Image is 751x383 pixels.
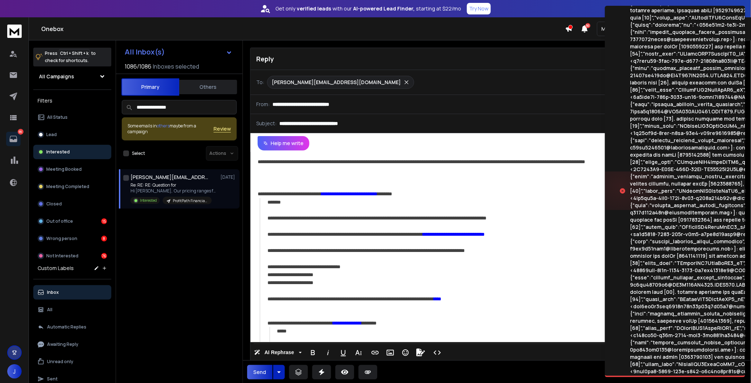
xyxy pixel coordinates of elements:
[101,218,107,224] div: 15
[256,101,270,108] p: From:
[33,69,111,84] button: All Campaigns
[46,236,77,241] p: Wrong person
[46,184,89,190] p: Meeting Completed
[46,253,78,259] p: Not Interested
[119,45,238,59] button: All Inbox(s)
[353,5,415,12] strong: AI-powered Lead Finder,
[33,285,111,300] button: Inbox
[33,320,111,334] button: Automatic Replies
[47,324,86,330] p: Automatic Replies
[18,129,23,135] p: 99
[39,73,74,80] h1: All Campaigns
[46,218,73,224] p: Out of office
[47,290,59,295] p: Inbox
[130,188,217,194] p: Hi [PERSON_NAME], Our pricing ranges from
[132,151,145,156] label: Select
[33,127,111,142] button: Lead
[47,359,73,365] p: Unread only
[47,307,52,313] p: All
[306,345,320,360] button: Bold (Ctrl+B)
[47,341,78,347] p: Awaiting Reply
[33,337,111,352] button: Awaiting Reply
[7,364,22,379] button: J
[33,231,111,246] button: Wrong person8
[153,62,199,71] h3: Inboxes selected
[125,62,151,71] span: 1086 / 1086
[368,345,382,360] button: Insert Link (Ctrl+K)
[45,50,96,64] p: Press to check for shortcuts.
[258,136,309,151] button: Help me write
[256,120,276,127] p: Subject:
[469,5,489,12] p: Try Now
[101,253,107,259] div: 76
[399,345,412,360] button: Emoticons
[33,214,111,229] button: Out of office15
[256,79,264,86] p: To:
[33,197,111,211] button: Closed
[605,171,677,210] img: image
[41,25,565,33] h1: Onebox
[46,149,70,155] p: Interested
[46,201,62,207] p: Closed
[467,3,491,14] button: Try Now
[352,345,365,360] button: More Text
[33,145,111,159] button: Interested
[272,79,401,86] p: [PERSON_NAME][EMAIL_ADDRESS][DOMAIN_NAME]
[47,114,68,120] p: All Status
[140,198,157,203] p: Interested
[125,48,165,56] h1: All Inbox(s)
[47,376,57,382] p: Sent
[214,125,231,132] button: Review
[33,249,111,263] button: Not Interested76
[247,365,272,379] button: Send
[33,162,111,177] button: Meeting Booked
[33,354,111,369] button: Unread only
[33,96,111,106] h3: Filters
[7,25,22,38] img: logo
[263,349,296,356] span: AI Rephrase
[173,198,207,204] p: ProfitPath FinancialServices - [PERSON_NAME] (copy)
[275,5,461,12] p: Get only with our starting at $22/mo
[46,132,57,138] p: Lead
[253,345,303,360] button: AI Rephrase
[321,345,335,360] button: Italic (Ctrl+I)
[383,345,397,360] button: Insert Image (Ctrl+P)
[130,174,210,181] h1: [PERSON_NAME][EMAIL_ADDRESS][DOMAIN_NAME]
[101,236,107,241] div: 8
[121,78,179,96] button: Primary
[38,265,74,272] h3: Custom Labels
[297,5,331,12] strong: verified leads
[256,54,274,64] p: Reply
[59,49,90,57] span: Ctrl + Shift + k
[33,303,111,317] button: All
[336,345,350,360] button: Underline (Ctrl+U)
[6,132,21,146] a: 99
[46,166,82,172] p: Meeting Booked
[33,110,111,125] button: All Status
[414,345,428,360] button: Signature
[585,23,591,28] span: 50
[33,179,111,194] button: Meeting Completed
[179,79,237,95] button: Others
[130,182,217,188] p: Re: RE: RE: Question for
[157,123,169,129] span: others
[430,345,444,360] button: Code View
[128,123,214,135] div: Some emails in maybe from a campaign
[220,174,237,180] p: [DATE]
